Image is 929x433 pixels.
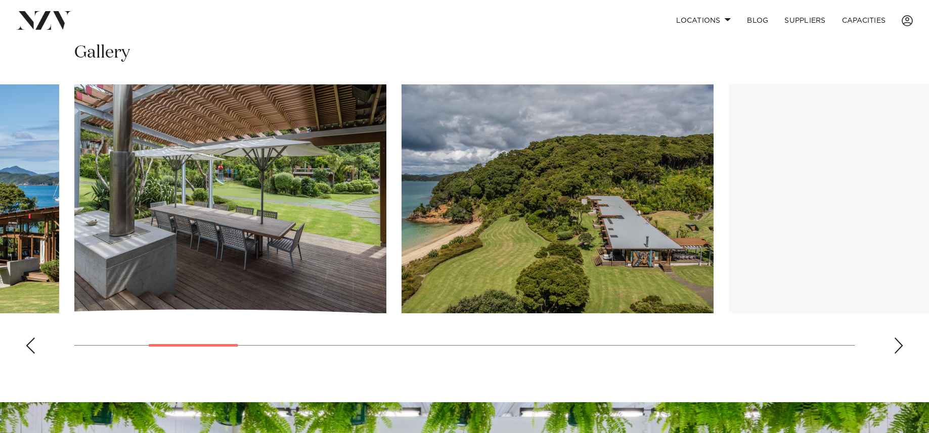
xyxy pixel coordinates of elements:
[74,41,130,64] h2: Gallery
[668,10,739,31] a: Locations
[402,84,714,313] swiper-slide: 4 / 21
[16,11,71,29] img: nzv-logo.png
[834,10,894,31] a: Capacities
[74,84,386,313] swiper-slide: 3 / 21
[776,10,833,31] a: SUPPLIERS
[739,10,776,31] a: BLOG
